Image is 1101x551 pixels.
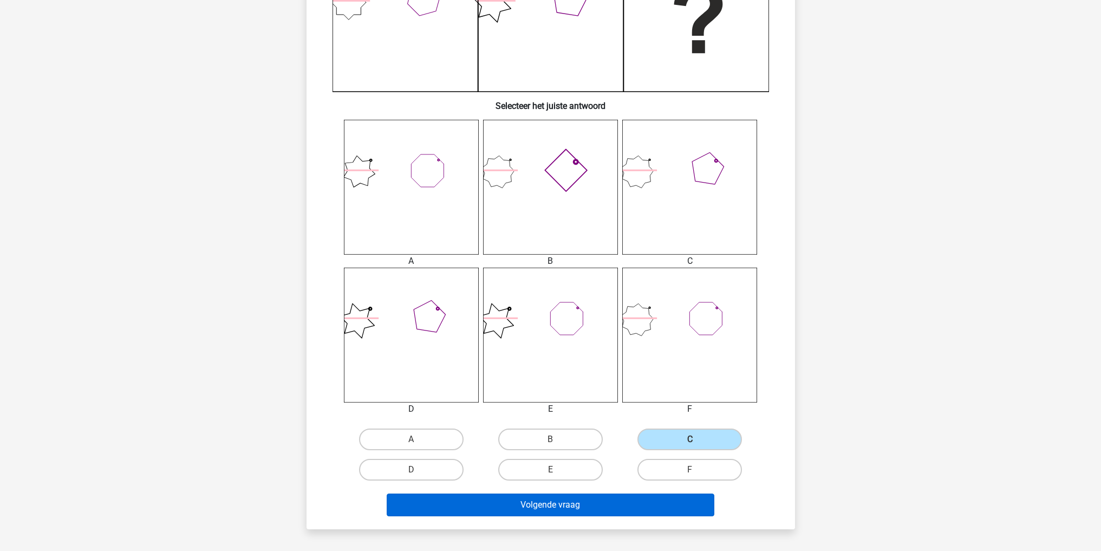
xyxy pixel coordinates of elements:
label: F [637,459,742,481]
label: E [498,459,603,481]
button: Volgende vraag [387,494,714,516]
div: F [614,403,765,416]
h6: Selecteer het juiste antwoord [324,92,778,111]
label: D [359,459,464,481]
label: B [498,429,603,450]
div: E [475,403,626,416]
div: B [475,255,626,268]
label: A [359,429,464,450]
div: A [336,255,487,268]
label: C [637,429,742,450]
div: D [336,403,487,416]
div: C [614,255,765,268]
